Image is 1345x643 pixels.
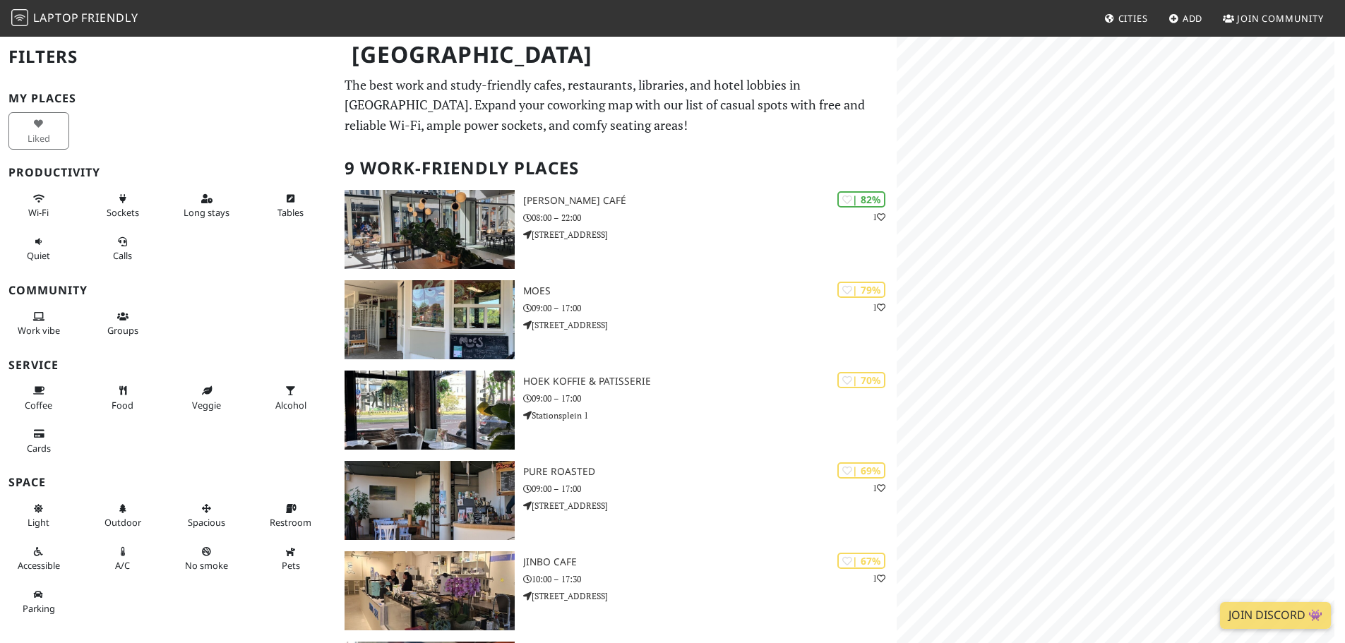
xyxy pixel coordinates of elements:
h3: Moes [523,285,897,297]
button: Restroom [261,497,321,534]
h3: HOEK Koffie & Patisserie [523,375,897,387]
h3: Service [8,359,328,372]
p: [STREET_ADDRESS] [523,318,897,332]
button: A/C [92,540,153,577]
img: Pure Roasted [345,461,515,540]
span: People working [18,324,60,337]
a: Join Community [1217,6,1329,31]
p: 09:00 – 17:00 [523,392,897,405]
p: 1 [873,481,885,495]
span: Alcohol [275,399,306,411]
span: Stable Wi-Fi [28,206,49,219]
span: Laptop [33,10,79,25]
a: HOEK Koffie & Patisserie | 70% HOEK Koffie & Patisserie 09:00 – 17:00 Stationsplein 1 [336,371,897,450]
p: 09:00 – 17:00 [523,301,897,315]
span: Join Community [1237,12,1324,25]
button: Alcohol [261,379,321,416]
h2: Filters [8,35,328,78]
p: 1 [873,301,885,314]
span: Parking [23,602,55,615]
h3: Jinbo Cafe [523,556,897,568]
a: Join Discord 👾 [1220,602,1331,629]
span: Spacious [188,516,225,529]
button: Wi-Fi [8,187,69,224]
span: Quiet [27,249,50,262]
h1: [GEOGRAPHIC_DATA] [340,35,894,74]
div: | 79% [837,282,885,298]
button: Outdoor [92,497,153,534]
button: Spacious [177,497,237,534]
h3: My Places [8,92,328,105]
p: 10:00 – 17:30 [523,572,897,586]
span: Restroom [270,516,311,529]
p: [STREET_ADDRESS] [523,499,897,512]
div: | 67% [837,553,885,569]
a: Douwe Egberts Café | 82% 1 [PERSON_NAME] Café 08:00 – 22:00 [STREET_ADDRESS] [336,190,897,269]
span: Long stays [184,206,229,219]
span: Smoke free [185,559,228,572]
button: Quiet [8,230,69,268]
h2: 9 Work-Friendly Places [345,147,888,190]
h3: Productivity [8,166,328,179]
span: Group tables [107,324,138,337]
button: Accessible [8,540,69,577]
button: Work vibe [8,305,69,342]
span: Food [112,399,133,411]
button: Veggie [177,379,237,416]
button: Groups [92,305,153,342]
span: Cities [1118,12,1148,25]
button: Calls [92,230,153,268]
span: Natural light [28,516,49,529]
span: Air conditioned [115,559,130,572]
img: Jinbo Cafe [345,551,515,630]
p: [STREET_ADDRESS] [523,589,897,603]
button: Sockets [92,187,153,224]
button: Food [92,379,153,416]
span: Work-friendly tables [277,206,304,219]
a: Cities [1099,6,1154,31]
img: HOEK Koffie & Patisserie [345,371,515,450]
button: Pets [261,540,321,577]
button: Parking [8,583,69,620]
h3: Pure Roasted [523,466,897,478]
span: Credit cards [27,442,51,455]
button: No smoke [177,540,237,577]
span: Friendly [81,10,138,25]
p: 1 [873,572,885,585]
p: [STREET_ADDRESS] [523,228,897,241]
button: Light [8,497,69,534]
div: | 69% [837,462,885,479]
div: | 82% [837,191,885,208]
span: Pet friendly [282,559,300,572]
p: Stationsplein 1 [523,409,897,422]
a: LaptopFriendly LaptopFriendly [11,6,138,31]
a: Pure Roasted | 69% 1 Pure Roasted 09:00 – 17:00 [STREET_ADDRESS] [336,461,897,540]
h3: Community [8,284,328,297]
span: Coffee [25,399,52,411]
button: Long stays [177,187,237,224]
span: Add [1183,12,1203,25]
span: Veggie [192,399,221,411]
a: Moes | 79% 1 Moes 09:00 – 17:00 [STREET_ADDRESS] [336,280,897,359]
button: Coffee [8,379,69,416]
p: 08:00 – 22:00 [523,211,897,224]
img: LaptopFriendly [11,9,28,26]
img: Moes [345,280,515,359]
div: | 70% [837,372,885,388]
a: Jinbo Cafe | 67% 1 Jinbo Cafe 10:00 – 17:30 [STREET_ADDRESS] [336,551,897,630]
button: Cards [8,422,69,459]
button: Tables [261,187,321,224]
span: Outdoor area [104,516,141,529]
span: Video/audio calls [113,249,132,262]
p: The best work and study-friendly cafes, restaurants, libraries, and hotel lobbies in [GEOGRAPHIC_... [345,75,888,136]
span: Power sockets [107,206,139,219]
p: 1 [873,210,885,224]
img: Douwe Egberts Café [345,190,515,269]
h3: Space [8,476,328,489]
a: Add [1163,6,1209,31]
p: 09:00 – 17:00 [523,482,897,495]
span: Accessible [18,559,60,572]
h3: [PERSON_NAME] Café [523,195,897,207]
